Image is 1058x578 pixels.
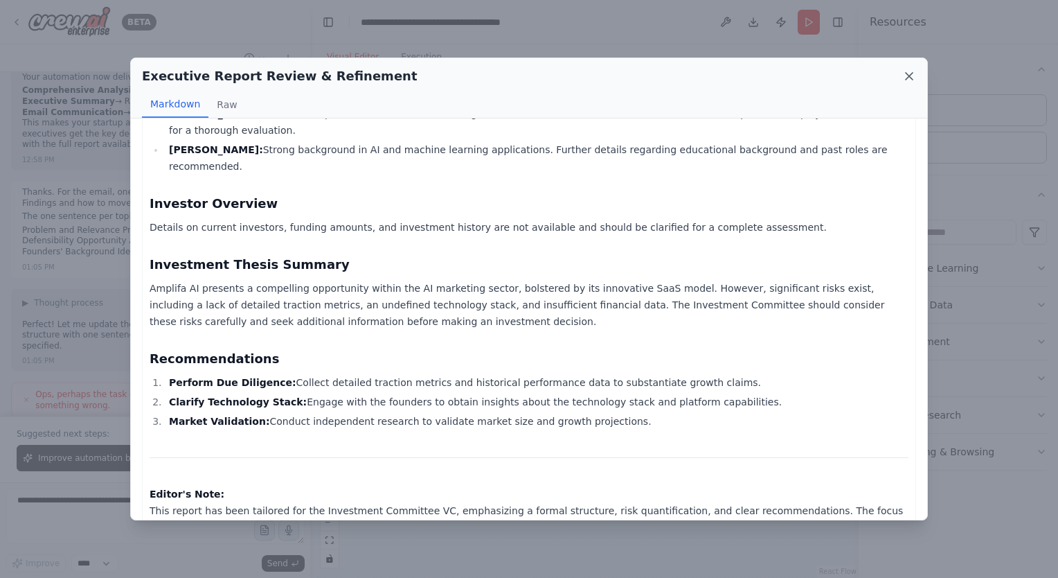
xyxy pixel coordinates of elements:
strong: [PERSON_NAME]: [169,144,263,155]
li: Collect detailed traction metrics and historical performance data to substantiate growth claims. [165,374,908,391]
strong: Editor's Note: [150,489,224,500]
button: Raw [208,91,245,118]
h3: Investor Overview [150,194,908,213]
h3: Investment Thesis Summary [150,255,908,274]
strong: Perform Due Diligence: [169,377,296,388]
h2: Executive Report Review & Refinement [142,67,418,86]
p: Details on current investors, funding amounts, and investment history are not available and shoul... [150,219,908,236]
li: Strong background in AI and machine learning applications. Further details regarding educational ... [165,141,908,175]
button: Markdown [142,91,208,118]
li: Engage with the founders to obtain insights about the technology stack and platform capabilities. [165,394,908,410]
li: Extensive experience in tech and marketing automation. Additional information on education and pr... [165,105,908,139]
p: This report has been tailored for the Investment Committee VC, emphasizing a formal structure, ri... [150,486,908,552]
strong: Clarify Technology Stack: [169,396,307,408]
strong: Market Validation: [169,416,270,427]
h3: Recommendations [150,349,908,369]
li: Conduct independent research to validate market size and growth projections. [165,413,908,430]
p: Amplifa AI presents a compelling opportunity within the AI marketing sector, bolstered by its inn... [150,280,908,330]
